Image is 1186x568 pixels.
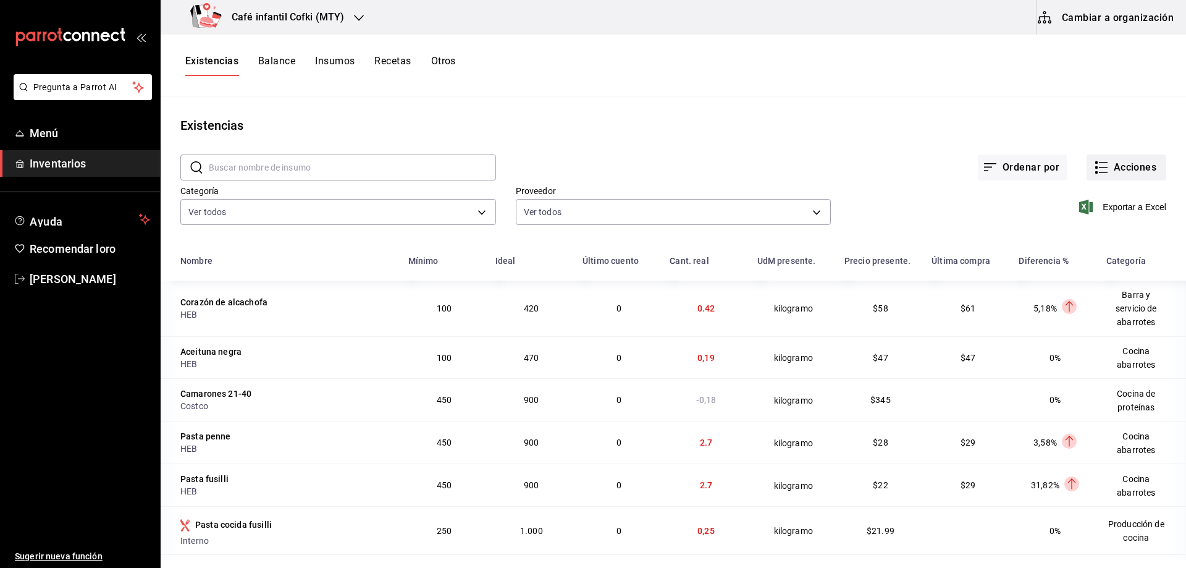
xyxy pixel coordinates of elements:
font: Recomendar loro [30,242,116,255]
font: $58 [873,303,888,313]
font: Balance [258,55,295,67]
font: Producción de cocina [1108,520,1164,543]
svg: Insumo producido [180,519,190,532]
font: 2.7 [700,438,712,447]
font: -0,18 [696,395,717,405]
font: kilogramo [774,353,813,363]
font: 1.000 [520,526,543,536]
font: HEB [180,359,197,369]
font: Otros [431,55,456,67]
font: Existencias [180,118,243,133]
font: Exportar a Excel [1103,202,1166,212]
font: Ayuda [30,215,63,228]
font: Ordenar por [1003,161,1059,173]
font: Café infantil Cofki (MTY) [232,11,344,23]
font: Acciones [1114,161,1157,173]
font: 0,19 [697,353,715,363]
font: 450 [437,480,452,490]
font: $47 [961,353,975,363]
font: 0 [616,303,621,313]
font: Interno [180,536,209,546]
font: $29 [961,438,975,447]
font: Ideal [495,256,516,266]
font: [PERSON_NAME] [30,273,116,286]
font: HEB [180,444,197,454]
font: $345 [870,395,891,405]
font: HEB [180,310,197,320]
font: 0.42 [697,303,715,313]
font: $29 [961,480,975,490]
font: $47 [873,353,888,363]
font: 0% [1049,395,1061,405]
font: 2.7 [700,480,712,490]
font: 900 [524,438,539,447]
button: Pregunta a Parrot AI [14,74,152,100]
font: HEB [180,486,197,496]
font: 100 [437,303,452,313]
font: Nombre [180,256,212,266]
font: $22 [873,480,888,490]
button: Exportar a Excel [1082,200,1166,214]
font: Pregunta a Parrot AI [33,82,117,92]
font: Corazón de alcachofa [180,297,267,307]
font: Aceituna negra [180,347,242,357]
div: pestañas de navegación [185,54,456,76]
font: Menú [30,127,59,140]
button: abrir_cajón_menú [136,32,146,42]
font: Mínimo [408,256,439,266]
font: 0% [1049,526,1061,536]
font: Recetas [374,55,411,67]
font: Existencias [185,55,238,67]
font: 0 [616,395,621,405]
font: Cocina de proteínas [1117,389,1155,412]
font: Última compra [932,256,990,266]
font: Costco [180,401,208,411]
font: Último cuento [582,256,639,266]
font: kilogramo [774,438,813,448]
font: 31,82% [1031,480,1059,490]
font: 900 [524,395,539,405]
font: Categoría [180,185,219,195]
a: Pregunta a Parrot AI [9,90,152,103]
font: kilogramo [774,396,813,405]
font: 5,18% [1033,303,1057,313]
font: 900 [524,480,539,490]
font: Camarones 21-40 [180,389,251,399]
font: Sugerir nueva función [15,551,103,561]
font: kilogramo [774,481,813,491]
font: $21.99 [867,526,894,536]
font: UdM presente. [757,256,816,266]
font: 0 [616,438,621,447]
font: kilogramo [774,304,813,314]
font: Barra y servicio de abarrotes [1116,290,1157,328]
font: Precio presente. [844,256,911,266]
font: Proveedor [516,185,556,195]
font: 0 [616,353,621,363]
font: Cocina abarrotes [1117,347,1155,370]
font: 0 [616,480,621,490]
font: $61 [961,303,975,313]
font: 0 [616,526,621,536]
font: Pasta penne [180,431,231,441]
font: 470 [524,353,539,363]
font: Cocina abarrotes [1117,431,1155,455]
font: Pasta cocida fusilli [195,520,272,530]
font: Inventarios [30,157,86,170]
font: Cant. real [670,256,709,266]
font: 3,58% [1033,438,1057,447]
font: Ver todos [188,207,226,217]
font: kilogramo [774,527,813,536]
font: Categoría [1106,256,1146,266]
font: 250 [437,526,452,536]
font: Insumos [315,55,355,67]
input: Buscar nombre de insumo [209,155,496,180]
button: Acciones [1087,155,1166,180]
font: 0,25 [697,526,715,536]
font: 420 [524,303,539,313]
font: Pasta fusilli [180,474,229,484]
font: Ver todos [524,207,561,217]
font: 450 [437,438,452,447]
font: 100 [437,353,452,363]
font: Diferencia % [1019,256,1069,266]
font: $28 [873,438,888,447]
